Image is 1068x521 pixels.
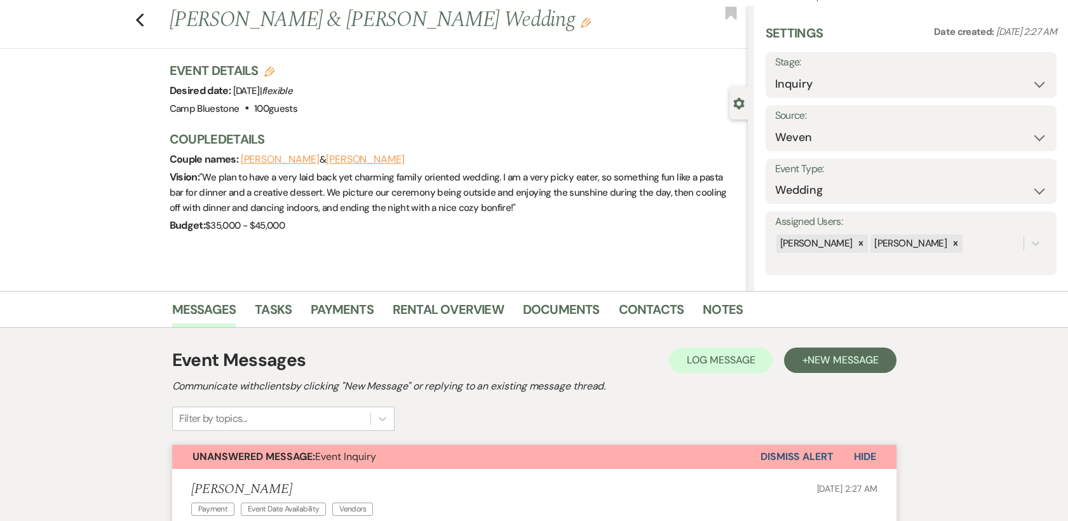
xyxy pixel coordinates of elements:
button: Edit [581,17,591,28]
span: Budget: [170,219,206,232]
h3: Settings [766,24,823,52]
h3: Couple Details [170,130,735,148]
div: Filter by topics... [179,411,247,426]
button: Unanswered Message:Event Inquiry [172,445,760,469]
span: flexible [262,85,292,97]
span: $35,000 - $45,000 [205,219,285,232]
span: Vision: [170,170,200,184]
a: Rental Overview [393,299,504,327]
span: Date created: [934,25,996,38]
span: Hide [854,450,876,463]
a: Documents [523,299,600,327]
a: Messages [172,299,236,327]
span: [DATE] 2:27 AM [996,25,1057,38]
button: Log Message [669,348,773,373]
span: [DATE] 2:27 AM [816,483,877,494]
button: [PERSON_NAME] [326,154,405,165]
button: +New Message [784,348,896,373]
h1: Event Messages [172,347,306,374]
button: Hide [834,445,896,469]
a: Payments [311,299,374,327]
span: New Message [808,353,878,367]
label: Source: [775,107,1047,125]
span: Vendors [332,503,373,516]
h2: Communicate with clients by clicking "New Message" or replying to an existing message thread. [172,379,896,394]
h5: [PERSON_NAME] [191,482,379,497]
div: [PERSON_NAME] [870,234,949,253]
h3: Event Details [170,62,298,79]
span: Payment [191,503,235,516]
label: Stage: [775,53,1047,72]
strong: Unanswered Message: [193,450,315,463]
a: Tasks [255,299,292,327]
span: Couple names: [170,152,241,166]
span: Event Date Availability [241,503,326,516]
span: Event Inquiry [193,450,376,463]
span: Camp Bluestone [170,102,240,115]
span: [DATE] | [233,85,292,97]
span: 100 guests [254,102,297,115]
button: [PERSON_NAME] [241,154,320,165]
label: Event Type: [775,160,1047,179]
span: " We plan to have a very laid back yet charming family oriented wedding. I am a very picky eater,... [170,171,727,214]
span: Desired date: [170,84,233,97]
label: Assigned Users: [775,213,1047,231]
a: Contacts [619,299,684,327]
div: [PERSON_NAME] [776,234,855,253]
span: & [241,153,405,166]
a: Notes [703,299,743,327]
button: Close lead details [733,97,745,109]
button: Dismiss Alert [760,445,834,469]
span: Log Message [687,353,755,367]
h1: [PERSON_NAME] & [PERSON_NAME] Wedding [170,5,627,36]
